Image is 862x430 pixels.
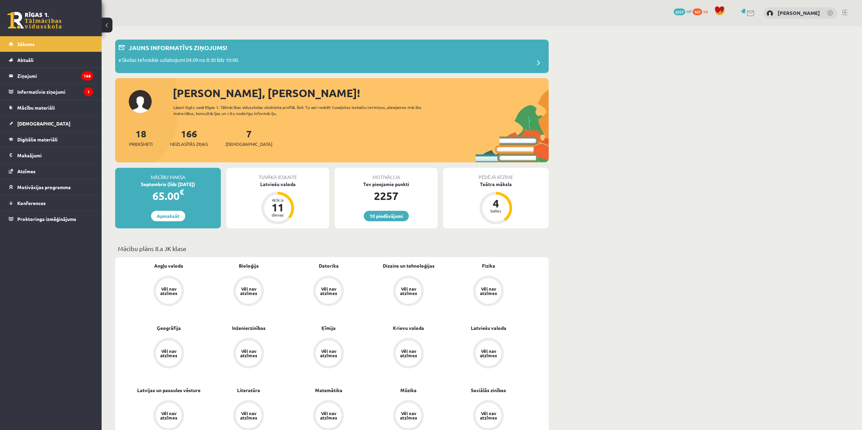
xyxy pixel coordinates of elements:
span: Motivācijas programma [17,184,71,190]
span: Konferences [17,200,46,206]
p: Mācību plāns 8.a JK klase [118,244,546,253]
a: Vēl nav atzīmes [209,276,289,308]
div: Vēl nav atzīmes [399,349,418,358]
p: Jauns informatīvs ziņojums! [129,43,227,52]
a: Mūzika [400,387,417,394]
span: Mācību materiāli [17,105,55,111]
a: Apmaksāt [151,211,185,221]
div: Teātra māksla [443,181,549,188]
a: Ķīmija [321,324,336,332]
a: 10 piedāvājumi [364,211,409,221]
a: Teātra māksla 4 balles [443,181,549,225]
div: Vēl nav atzīmes [399,411,418,420]
div: 65.00 [115,188,221,204]
span: € [180,187,184,197]
span: Atzīmes [17,168,36,174]
p: eSkolas tehniskie uzlabojumi 04.09 no 8:30 līdz 10:00. [119,56,239,66]
a: Literatūra [237,387,260,394]
div: dienas [268,213,288,217]
a: Vēl nav atzīmes [448,338,528,370]
a: Sākums [9,36,93,52]
a: Jauns informatīvs ziņojums! eSkolas tehniskie uzlabojumi 04.09 no 8:30 līdz 10:00. [119,43,545,70]
a: Informatīvie ziņojumi1 [9,84,93,99]
a: Ģeogrāfija [157,324,181,332]
div: Vēl nav atzīmes [479,411,498,420]
div: Vēl nav atzīmes [239,411,258,420]
div: Latviešu valoda [226,181,329,188]
div: Tev pieejamie punkti [335,181,438,188]
a: 167 xp [693,8,711,14]
a: Latvijas un pasaules vēsture [137,387,201,394]
a: 18Priekšmeti [129,128,152,148]
div: Vēl nav atzīmes [239,349,258,358]
a: 7[DEMOGRAPHIC_DATA] [226,128,272,148]
div: 2257 [335,188,438,204]
a: Digitālie materiāli [9,132,93,147]
a: Vēl nav atzīmes [129,338,209,370]
a: Konferences [9,195,93,211]
div: [PERSON_NAME], [PERSON_NAME]! [173,85,549,101]
span: 167 [693,8,702,15]
a: Inženierzinības [232,324,266,332]
div: Vēl nav atzīmes [319,287,338,295]
span: 2257 [674,8,685,15]
a: Vēl nav atzīmes [369,276,448,308]
div: Vēl nav atzīmes [239,287,258,295]
div: Motivācija [335,168,438,181]
a: Aktuāli [9,52,93,68]
a: Proktoringa izmēģinājums [9,211,93,227]
legend: Ziņojumi [17,68,93,84]
i: 1 [84,87,93,96]
a: [PERSON_NAME] [778,9,820,16]
div: Vēl nav atzīmes [159,411,178,420]
a: Datorika [319,262,339,269]
div: Atlicis [268,198,288,202]
span: Digitālie materiāli [17,136,58,142]
span: Neizlasītās ziņas [170,141,208,148]
span: mP [686,8,692,14]
a: Rīgas 1. Tālmācības vidusskola [7,12,62,29]
img: Daniils Gajevskis [766,10,773,17]
span: [DEMOGRAPHIC_DATA] [17,120,70,127]
a: Dizains un tehnoloģijas [383,262,435,269]
span: Aktuāli [17,57,34,63]
div: Vēl nav atzīmes [159,287,178,295]
div: Mācību maksa [115,168,221,181]
a: Atzīmes [9,163,93,179]
div: Vēl nav atzīmes [399,287,418,295]
div: Vēl nav atzīmes [159,349,178,358]
a: Vēl nav atzīmes [289,276,369,308]
a: Vēl nav atzīmes [289,338,369,370]
a: Mācību materiāli [9,100,93,115]
div: Vēl nav atzīmes [479,349,498,358]
a: 166Neizlasītās ziņas [170,128,208,148]
div: 4 [486,198,506,209]
a: Latviešu valoda [471,324,506,332]
a: Latviešu valoda Atlicis 11 dienas [226,181,329,225]
div: Vēl nav atzīmes [319,411,338,420]
a: Vēl nav atzīmes [209,338,289,370]
a: Krievu valoda [393,324,424,332]
a: Bioloģija [239,262,259,269]
span: xp [703,8,708,14]
a: [DEMOGRAPHIC_DATA] [9,116,93,131]
div: Laipni lūgts savā Rīgas 1. Tālmācības vidusskolas skolnieka profilā. Šeit Tu vari redzēt tuvojošo... [173,104,434,116]
legend: Maksājumi [17,148,93,163]
legend: Informatīvie ziņojumi [17,84,93,99]
div: balles [486,209,506,213]
div: 11 [268,202,288,213]
a: Vēl nav atzīmes [448,276,528,308]
a: Ziņojumi166 [9,68,93,84]
a: Angļu valoda [154,262,183,269]
span: Priekšmeti [129,141,152,148]
span: Proktoringa izmēģinājums [17,216,76,222]
a: Vēl nav atzīmes [369,338,448,370]
div: Septembris (līdz [DATE]) [115,181,221,188]
a: Fizika [482,262,495,269]
a: 2257 mP [674,8,692,14]
div: Vēl nav atzīmes [479,287,498,295]
a: Sociālās zinības [471,387,506,394]
a: Maksājumi [9,148,93,163]
a: Motivācijas programma [9,179,93,195]
i: 166 [81,71,93,81]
